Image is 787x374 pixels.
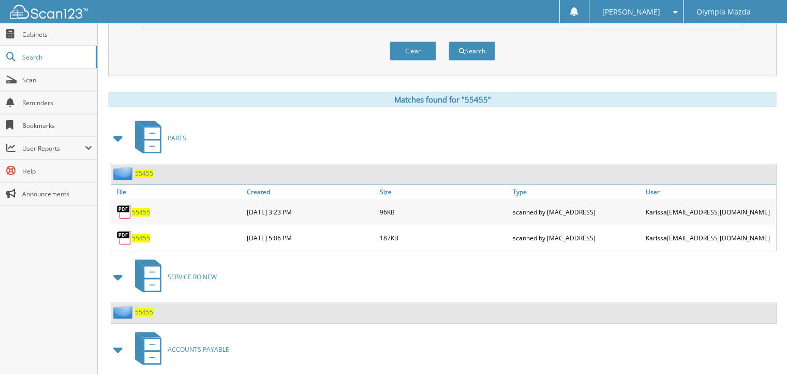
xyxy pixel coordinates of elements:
div: 96KB [377,202,510,222]
a: User [643,185,776,199]
span: Cabinets [22,30,92,39]
a: File [111,185,244,199]
a: Type [510,185,643,199]
a: 55455 [135,308,153,317]
div: Karissa [EMAIL_ADDRESS][DOMAIN_NAME] [643,202,776,222]
a: 55455 [135,169,153,178]
span: SERVICE RO NEW [168,272,217,281]
a: SERVICE RO NEW [129,256,217,297]
div: scanned by [MAC_ADDRESS] [510,202,643,222]
span: Olympia Mazda [696,9,751,15]
img: PDF.png [116,204,132,220]
a: ACCOUNTS PAYABLE [129,329,229,370]
span: Bookmarks [22,121,92,130]
a: 55455 [132,234,150,242]
span: [PERSON_NAME] [602,9,660,15]
div: Matches found for "55455" [108,92,777,107]
img: scan123-logo-white.svg [10,5,88,19]
span: Help [22,167,92,176]
a: PARTS [129,118,186,159]
iframe: Chat Widget [735,324,787,374]
span: Search [22,53,91,62]
span: Reminders [22,98,92,107]
div: scanned by [MAC_ADDRESS] [510,227,643,248]
img: PDF.png [116,230,132,246]
img: folder2.png [113,167,135,180]
div: [DATE] 3:23 PM [244,202,377,222]
a: Created [244,185,377,199]
span: Scan [22,76,92,84]
button: Clear [390,41,436,61]
a: Size [377,185,510,199]
a: 55455 [132,208,150,217]
span: ACCOUNTS PAYABLE [168,345,229,354]
button: Search [449,41,495,61]
span: Announcements [22,190,92,198]
span: User Reports [22,144,85,153]
img: folder2.png [113,306,135,319]
div: Karissa [EMAIL_ADDRESS][DOMAIN_NAME] [643,227,776,248]
div: 187KB [377,227,510,248]
div: [DATE] 5:06 PM [244,227,377,248]
span: PARTS [168,134,186,142]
